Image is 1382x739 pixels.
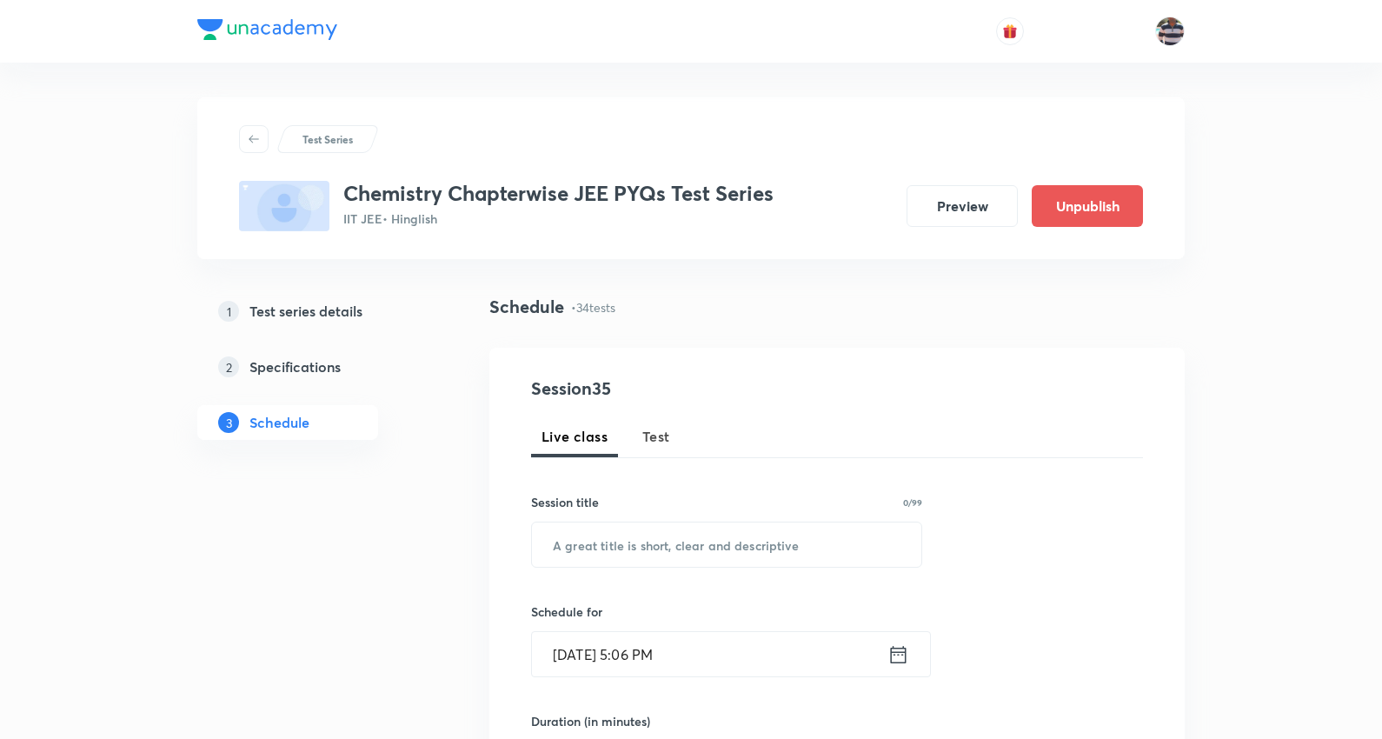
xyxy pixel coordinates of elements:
[531,376,848,402] h4: Session 35
[343,181,774,206] h3: Chemistry Chapterwise JEE PYQs Test Series
[1002,23,1018,39] img: avatar
[197,19,337,44] a: Company Logo
[249,301,362,322] h5: Test series details
[218,301,239,322] p: 1
[642,426,670,447] span: Test
[343,210,774,228] p: IIT JEE • Hinglish
[302,131,353,147] p: Test Series
[532,523,921,567] input: A great title is short, clear and descriptive
[531,493,599,511] h6: Session title
[903,498,922,507] p: 0/99
[1032,185,1143,227] button: Unpublish
[249,356,341,377] h5: Specifications
[197,350,434,384] a: 2Specifications
[197,19,337,40] img: Company Logo
[571,298,615,316] p: • 34 tests
[218,356,239,377] p: 2
[249,412,309,433] h5: Schedule
[197,294,434,329] a: 1Test series details
[542,426,608,447] span: Live class
[531,603,922,621] h6: Schedule for
[489,294,564,320] h4: Schedule
[907,185,1018,227] button: Preview
[996,17,1024,45] button: avatar
[1155,17,1185,46] img: jugraj singh
[531,712,650,730] h6: Duration (in minutes)
[218,412,239,433] p: 3
[239,181,329,231] img: fallback-thumbnail.png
